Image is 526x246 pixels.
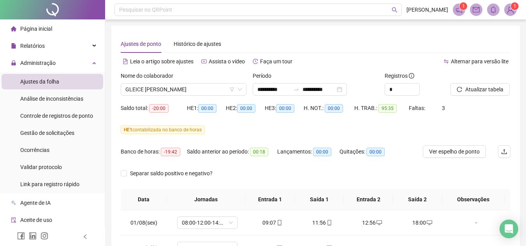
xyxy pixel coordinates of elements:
[149,104,169,113] span: -20:00
[123,59,128,64] span: file-text
[304,104,354,113] div: H. NOT.:
[295,189,344,210] th: Saída 1
[20,147,49,153] span: Ocorrências
[265,104,304,113] div: HE 3:
[253,59,258,64] span: history
[250,148,268,156] span: 00:18
[174,41,221,47] span: Histórico de ajustes
[20,217,52,223] span: Aceite de uso
[500,220,518,238] div: Open Intercom Messenger
[501,148,507,155] span: upload
[514,3,516,9] span: 1
[313,148,331,156] span: 00:00
[385,72,414,80] span: Registros
[429,147,480,156] span: Ver espelho de ponto
[20,60,56,66] span: Administração
[354,218,391,227] div: 12:56
[403,218,441,227] div: 18:00
[187,104,226,113] div: HE 1:
[230,87,234,92] span: filter
[20,181,79,187] span: Link para registro rápido
[378,104,397,113] span: 95:35
[125,84,242,95] span: GLEICE GUIMARAES DE OLIVEIRA
[130,58,194,65] span: Leia o artigo sobre ajustes
[450,83,510,96] button: Atualizar tabela
[260,58,292,65] span: Faça um tour
[20,200,51,206] span: Agente de IA
[442,189,505,210] th: Observações
[457,87,462,92] span: reload
[127,169,216,178] span: Separar saldo positivo e negativo?
[121,104,187,113] div: Saldo total:
[490,6,497,13] span: bell
[121,126,205,134] span: contabilizada no banco de horas
[473,6,480,13] span: mail
[326,220,332,225] span: mobile
[130,220,157,226] span: 01/08(sex)
[246,189,295,210] th: Entrada 1
[11,217,16,223] span: audit
[443,59,449,64] span: swap
[423,145,486,158] button: Ver espelho de ponto
[20,164,62,170] span: Validar protocolo
[20,96,83,102] span: Análise de inconsistências
[226,104,265,113] div: HE 2:
[344,189,393,210] th: Entrada 2
[40,232,48,240] span: instagram
[511,2,519,10] sup: Atualize o seu contato no menu Meus Dados
[201,59,207,64] span: youtube
[465,85,503,94] span: Atualizar tabela
[293,86,299,92] span: to
[20,26,52,32] span: Página inicial
[406,5,448,14] span: [PERSON_NAME]
[462,3,465,9] span: 1
[442,105,445,111] span: 3
[161,148,180,156] span: -19:42
[505,4,516,16] img: 88845
[121,41,161,47] span: Ajustes de ponto
[182,217,233,229] span: 08:00-12:00-14:00-18:00
[276,104,294,113] span: 00:00
[187,147,277,156] div: Saldo anterior ao período:
[409,105,426,111] span: Faltas:
[17,232,25,240] span: facebook
[340,147,394,156] div: Quitações:
[451,58,508,65] span: Alternar para versão lite
[304,218,341,227] div: 11:56
[366,148,385,156] span: 00:00
[209,58,245,65] span: Assista o vídeo
[459,2,467,10] sup: 1
[277,147,340,156] div: Lançamentos:
[11,60,16,66] span: lock
[392,7,398,13] span: search
[121,72,178,80] label: Nome do colaborador
[11,43,16,49] span: file
[449,195,498,204] span: Observações
[121,147,187,156] div: Banco de horas:
[237,104,255,113] span: 00:00
[20,43,45,49] span: Relatórios
[293,86,299,92] span: swap-right
[376,220,382,225] span: desktop
[167,189,246,210] th: Jornadas
[325,104,343,113] span: 00:00
[237,87,242,92] span: down
[20,113,93,119] span: Controle de registros de ponto
[20,130,74,136] span: Gestão de solicitações
[253,72,276,80] label: Período
[124,127,132,133] span: HE 1
[20,79,59,85] span: Ajustes da folha
[254,218,291,227] div: 09:07
[121,189,167,210] th: Data
[409,73,414,79] span: info-circle
[456,6,463,13] span: notification
[83,234,88,239] span: left
[276,220,282,225] span: mobile
[198,104,216,113] span: 00:00
[29,232,37,240] span: linkedin
[11,26,16,31] span: home
[393,189,442,210] th: Saída 2
[453,218,499,227] div: -
[426,220,432,225] span: desktop
[354,104,409,113] div: H. TRAB.:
